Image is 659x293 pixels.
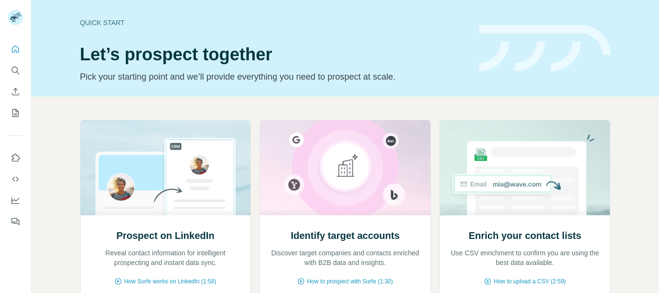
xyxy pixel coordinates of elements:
[8,104,23,122] button: My lists
[270,248,421,267] p: Discover target companies and contacts enriched with B2B data and insights.
[80,70,467,84] p: Pick your starting point and we’ll provide everything you need to prospect at scale.
[439,120,611,215] img: Enrich your contact lists
[260,120,431,215] img: Identify target accounts
[450,248,601,267] p: Use CSV enrichment to confirm you are using the best data available.
[8,62,23,79] button: Search
[8,41,23,58] button: Quick start
[494,277,565,286] span: How to upload a CSV (2:59)
[468,229,581,242] h2: Enrich your contact lists
[90,248,241,267] p: Reveal contact information for intelligent prospecting and instant data sync.
[291,229,400,242] h2: Identify target accounts
[8,213,23,230] button: Feedback
[116,229,214,242] h2: Prospect on LinkedIn
[8,170,23,188] button: Use Surfe API
[124,277,216,286] span: How Surfe works on LinkedIn (1:58)
[479,25,611,72] img: banner
[8,83,23,100] button: Enrich CSV
[80,45,467,64] h1: Let’s prospect together
[80,120,251,215] img: Prospect on LinkedIn
[8,192,23,209] button: Dashboard
[80,18,467,28] div: Quick start
[8,149,23,167] button: Use Surfe on LinkedIn
[307,277,393,286] span: How to prospect with Surfe (1:30)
